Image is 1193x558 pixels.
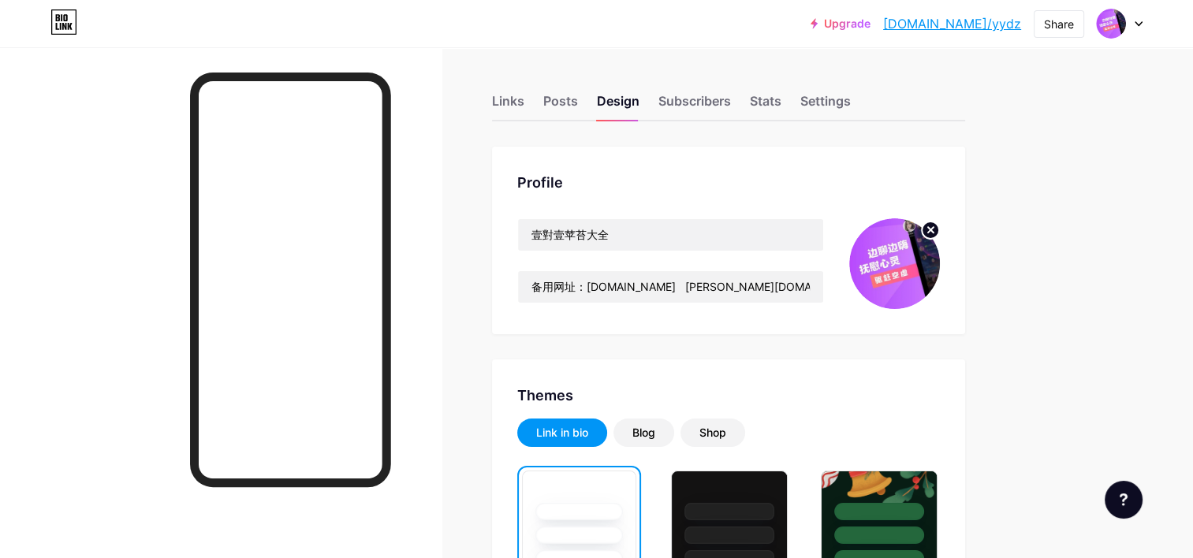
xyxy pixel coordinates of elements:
[518,219,823,251] input: Name
[492,91,524,120] div: Links
[536,425,588,441] div: Link in bio
[658,91,731,120] div: Subscribers
[632,425,655,441] div: Blog
[543,91,578,120] div: Posts
[517,172,940,193] div: Profile
[883,14,1021,33] a: [DOMAIN_NAME]/yydz
[811,17,871,30] a: Upgrade
[750,91,781,120] div: Stats
[518,271,823,303] input: Bio
[800,91,851,120] div: Settings
[1096,9,1126,39] img: yydz
[849,218,940,309] img: yydz
[1044,16,1074,32] div: Share
[699,425,726,441] div: Shop
[517,385,940,406] div: Themes
[597,91,639,120] div: Design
